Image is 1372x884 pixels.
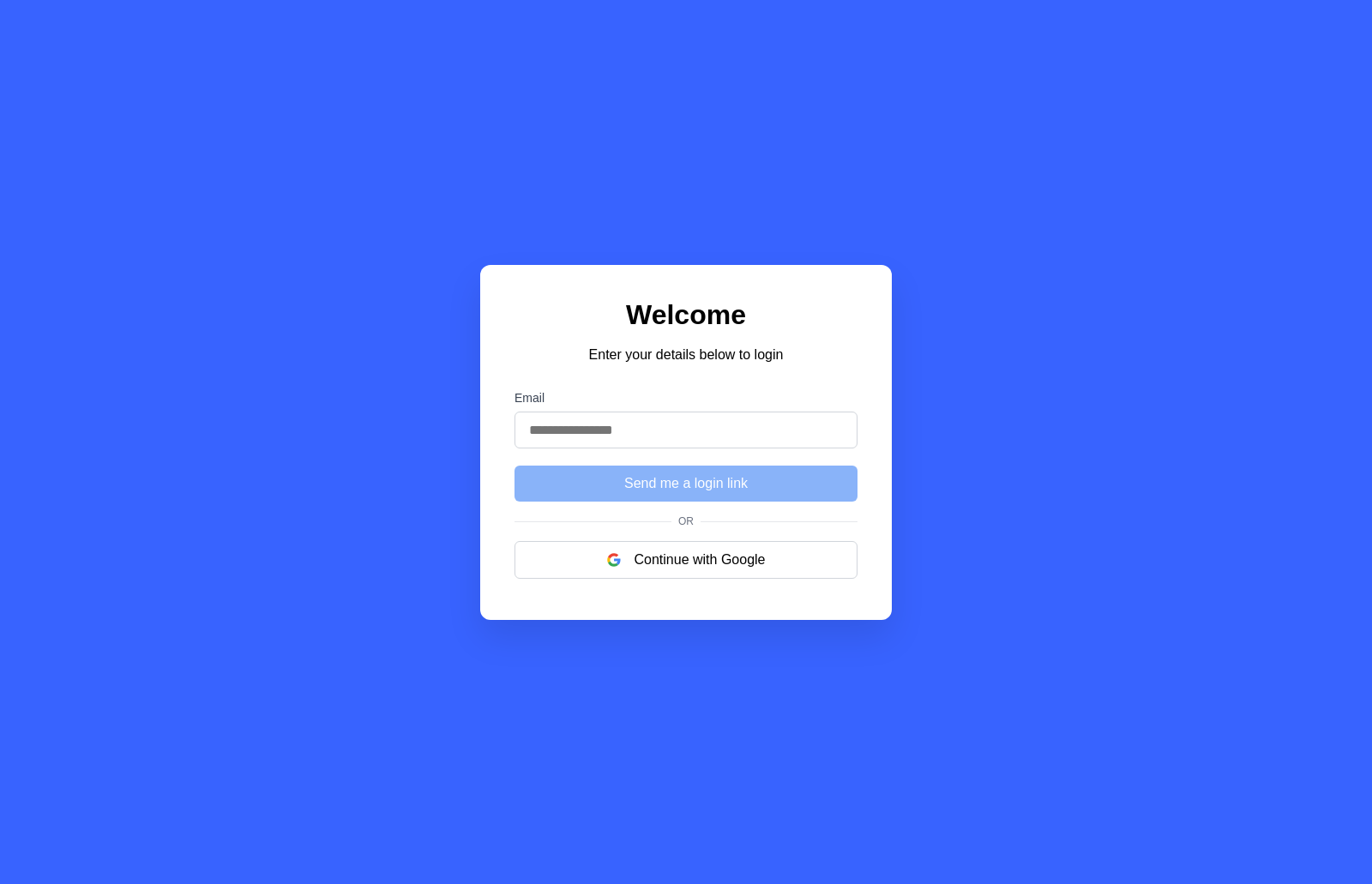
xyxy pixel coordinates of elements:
[514,345,857,365] p: Enter your details below to login
[514,541,857,579] button: Continue with Google
[514,466,857,502] button: Send me a login link
[514,299,857,331] h1: Welcome
[671,515,701,527] span: Or
[607,553,621,567] img: google logo
[514,391,857,405] label: Email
